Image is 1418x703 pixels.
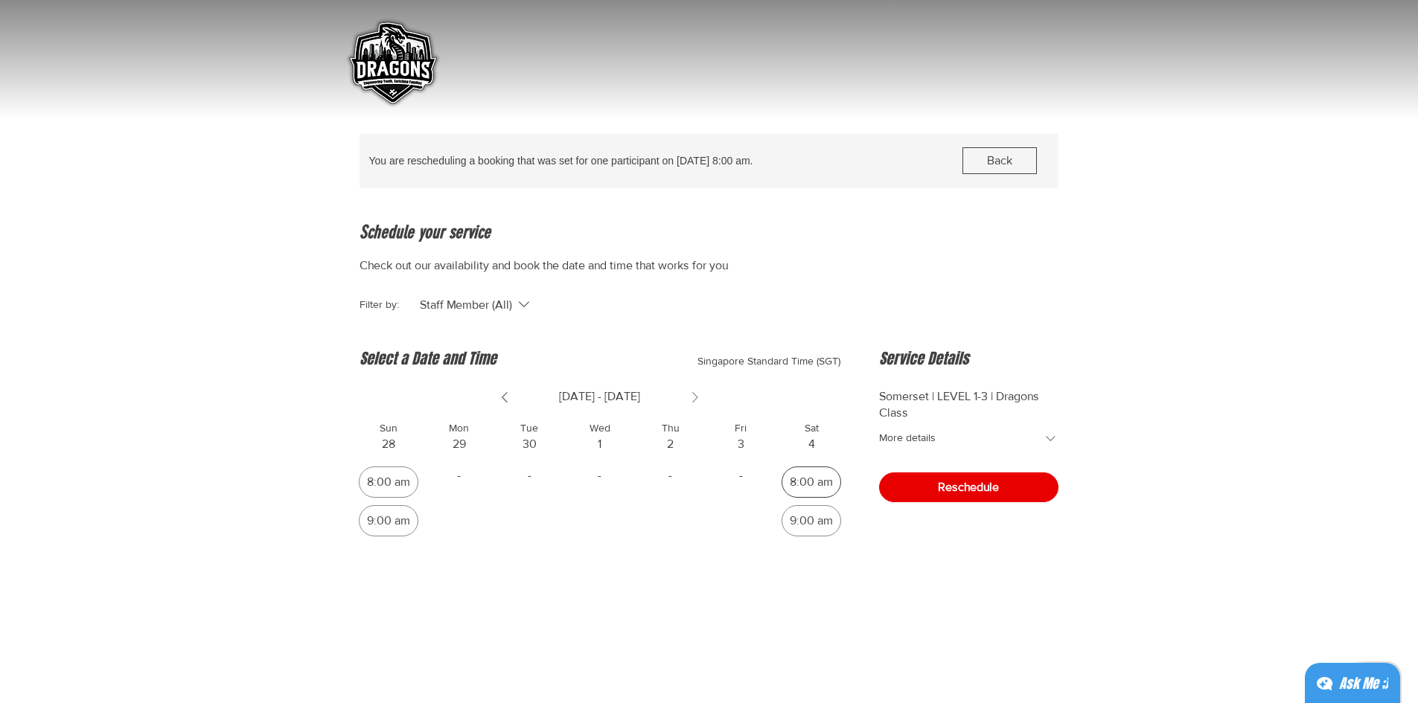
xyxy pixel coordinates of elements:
button: Filter by:Staff Member (All) [420,296,533,314]
div: 8:00 am [367,476,410,488]
button: Back [962,147,1037,174]
span: Back [987,155,1012,167]
span: Mon [429,421,488,436]
span: Staff Member (All) [420,296,512,314]
span: Sat [782,421,841,436]
h1: Schedule your service [360,221,1058,245]
span: - [528,469,531,481]
button: More details [879,422,1058,457]
div: Monday the 29th [429,421,488,536]
div: Thursday the 2nd [641,421,700,536]
span: - [457,469,461,481]
h2: Select a Date and Time [360,348,496,369]
span: Reschedule [938,481,999,493]
span: 29 [429,436,488,452]
div: Ask Me ;) [1339,673,1388,694]
span: - [739,469,743,481]
button: Show previous week [496,388,514,406]
span: Time zone: Singapore Standard Time (SGT) [697,352,840,373]
button: Reschedule [879,472,1058,502]
span: 1 [571,436,630,452]
div: Tuesday the 30th [500,421,559,536]
span: 28 [360,436,418,452]
div: 8:00 am [790,476,833,488]
div: You are rescheduling a booking that was set for one participant on [DATE] 8:00 am. [369,153,954,168]
span: - [668,469,672,481]
span: Fri [712,421,770,436]
div: Saturday the 4th [782,421,841,536]
span: - [598,469,601,481]
div: Friday the 3rd [712,421,770,536]
span: Filter by: [360,297,399,312]
span: 3 [712,436,770,452]
div: Wednesday the 1st [571,421,630,536]
span: Thu [641,421,700,436]
span: Tue [500,421,559,436]
h3: More details [879,431,936,446]
span: 30 [500,436,559,452]
img: DRAGONS LOGO BADGE SINGAPORE.png [341,13,443,115]
h2: Service Details [879,348,1058,369]
span: 4 [782,436,841,452]
div: 9:00 am [790,515,833,527]
div: Filter by: Staff Member [360,287,1058,323]
div: Sunday the 28th [360,421,418,536]
span: Sun [360,421,418,436]
span: Wed [571,421,630,436]
button: Show next week [686,388,704,406]
p: Check out our availability and book the date and time that works for you [360,257,1058,275]
span: Somerset | LEVEL 1-3 | Dragons Class [879,390,1039,419]
span: 2 [641,436,700,452]
div: 9:00 am [367,515,410,527]
span: [DATE] - [DATE] [559,388,640,406]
